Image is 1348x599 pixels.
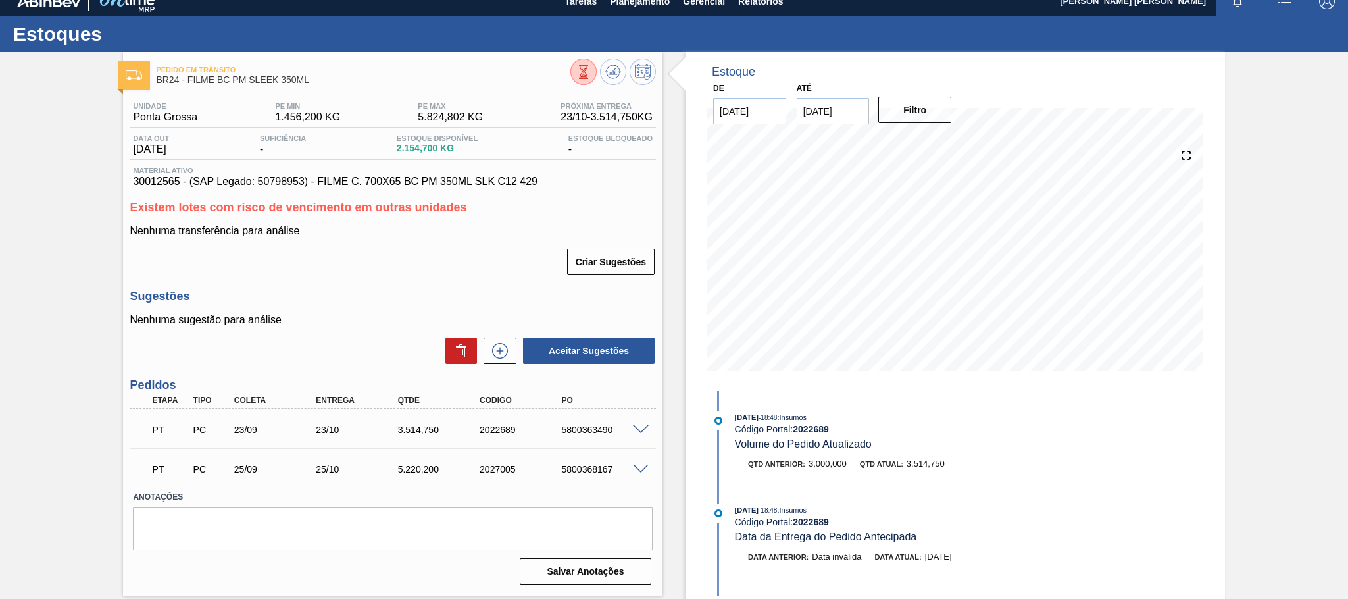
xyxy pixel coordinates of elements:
span: 5.824,802 KG [418,111,483,123]
img: Ícone [126,70,142,80]
div: Etapa [149,396,191,405]
span: Data da Entrega do Pedido Antecipada [735,531,917,542]
span: PE MAX [418,102,483,110]
span: [DATE] [925,552,952,561]
span: Existem lotes com risco de vencimento em outras unidades [130,201,466,214]
label: De [713,84,724,93]
div: - [257,134,309,155]
img: atual [714,509,722,517]
span: [DATE] [133,143,169,155]
span: PE MIN [275,102,340,110]
span: 2.154,700 KG [397,143,478,153]
span: Qtd atual: [860,460,903,468]
div: Tipo [190,396,233,405]
button: Aceitar Sugestões [523,338,655,364]
div: 2022689 [476,425,568,435]
button: Salvar Anotações [520,558,651,585]
input: dd/mm/yyyy [797,98,870,124]
div: Criar Sugestões [568,247,656,276]
p: Nenhuma transferência para análise [130,225,656,237]
span: BR24 - FILME BC PM SLEEK 350ML [156,75,570,85]
div: 23/10/2025 [312,425,405,435]
span: 30012565 - (SAP Legado: 50798953) - FILME C. 700X65 BC PM 350ML SLK C12 429 [133,176,653,188]
span: : Insumos [777,413,807,421]
span: Data anterior: [748,553,809,561]
span: Ponta Grossa [133,111,197,123]
div: 25/10/2025 [312,464,405,475]
p: Nenhuma sugestão para análise [130,314,656,326]
p: PT [152,464,188,475]
strong: 2022689 [793,424,829,434]
span: 3.514,750 [907,459,945,469]
div: 25/09/2025 [231,464,323,475]
div: Nova sugestão [477,338,516,364]
div: - [565,134,656,155]
div: 5800363490 [559,425,651,435]
span: Próxima Entrega [561,102,653,110]
span: Material ativo [133,167,653,174]
span: : Insumos [777,506,807,514]
div: Aceitar Sugestões [516,336,656,365]
span: - 18:48 [759,414,777,421]
label: Anotações [133,488,653,507]
span: Volume do Pedido Atualizado [735,438,872,450]
span: [DATE] [735,413,759,421]
div: Código Portal: [735,517,1047,527]
div: Coleta [231,396,323,405]
div: Pedido de Compra [190,425,233,435]
span: 3.000,000 [809,459,847,469]
button: Filtro [878,97,951,123]
label: Até [797,84,812,93]
button: Visão Geral dos Estoques [570,59,597,85]
span: [DATE] [735,506,759,514]
img: atual [714,417,722,425]
span: - 18:48 [759,507,777,514]
span: Qtd anterior: [748,460,805,468]
button: Criar Sugestões [567,249,655,275]
span: Data out [133,134,169,142]
div: 23/09/2025 [231,425,323,435]
span: 23/10 - 3.514,750 KG [561,111,653,123]
div: Estoque [712,65,755,79]
span: Unidade [133,102,197,110]
input: dd/mm/yyyy [713,98,786,124]
div: Entrega [312,396,405,405]
div: Pedido em Trânsito [149,415,191,444]
div: 2027005 [476,464,568,475]
p: PT [152,425,188,435]
span: 1.456,200 KG [275,111,340,123]
span: Estoque Disponível [397,134,478,142]
button: Programar Estoque [630,59,656,85]
h3: Pedidos [130,378,656,392]
div: Pedido de Compra [190,464,233,475]
strong: 2022689 [793,517,829,527]
span: Suficiência [260,134,306,142]
h3: Sugestões [130,290,656,303]
div: 5.220,200 [395,464,487,475]
div: Pedido em Trânsito [149,455,191,484]
span: Data atual: [874,553,921,561]
div: 5800368167 [559,464,651,475]
div: 3.514,750 [395,425,487,435]
span: Data inválida [812,552,861,561]
div: Qtde [395,396,487,405]
h1: Estoques [13,26,247,41]
div: Excluir Sugestões [439,338,477,364]
div: Código [476,396,568,405]
span: Estoque Bloqueado [568,134,653,142]
span: Pedido em Trânsito [156,66,570,74]
div: Código Portal: [735,424,1047,434]
button: Atualizar Gráfico [600,59,626,85]
div: PO [559,396,651,405]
